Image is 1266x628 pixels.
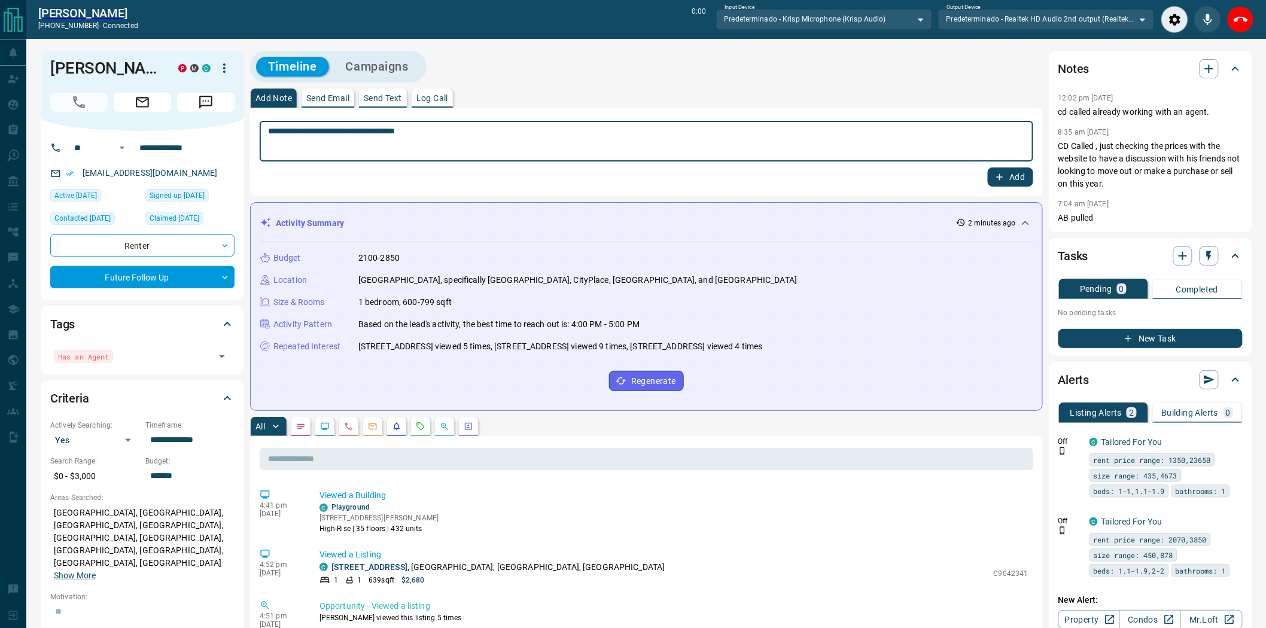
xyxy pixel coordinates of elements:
[260,569,302,577] p: [DATE]
[273,318,332,331] p: Activity Pattern
[276,217,344,230] p: Activity Summary
[358,274,797,286] p: [GEOGRAPHIC_DATA], specifically [GEOGRAPHIC_DATA], CityPlace, [GEOGRAPHIC_DATA], and [GEOGRAPHIC_...
[202,64,211,72] div: condos.ca
[54,212,111,224] span: Contacted [DATE]
[190,64,199,72] div: mrloft.ca
[1058,436,1082,447] p: Off
[416,422,425,431] svg: Requests
[50,189,139,206] div: Fri Jul 25 2025
[50,503,235,586] p: [GEOGRAPHIC_DATA], [GEOGRAPHIC_DATA], [GEOGRAPHIC_DATA], [GEOGRAPHIC_DATA], [GEOGRAPHIC_DATA], [G...
[1094,549,1173,561] span: size range: 450,878
[260,501,302,510] p: 4:41 pm
[273,340,340,353] p: Repeated Interest
[1176,485,1226,497] span: bathrooms: 1
[319,612,1028,623] p: [PERSON_NAME] viewed this listing 5 times
[1070,408,1122,417] p: Listing Alerts
[58,350,109,362] span: Has an Agent
[1058,140,1243,190] p: CD Called , just checking the prices with the website to have a discussion with his friends not l...
[255,422,265,431] p: All
[1058,200,1109,208] p: 7:04 am [DATE]
[464,422,473,431] svg: Agent Actions
[83,168,218,178] a: [EMAIL_ADDRESS][DOMAIN_NAME]
[260,612,302,620] p: 4:51 pm
[50,420,139,431] p: Actively Searching:
[1101,517,1162,526] a: Tailored For You
[50,310,235,339] div: Tags
[1094,454,1211,466] span: rent price range: 1350,23650
[50,266,235,288] div: Future Follow Up
[273,252,301,264] p: Budget
[1080,285,1112,293] p: Pending
[358,318,640,331] p: Based on the lead's activity, the best time to reach out is: 4:00 PM - 5:00 PM
[1094,534,1207,545] span: rent price range: 2070,3850
[988,167,1033,187] button: Add
[296,422,306,431] svg: Notes
[331,503,370,511] a: Playground
[256,57,329,77] button: Timeline
[692,6,706,33] p: 0:00
[273,296,325,309] p: Size & Rooms
[401,575,425,586] p: $2,680
[306,94,349,102] p: Send Email
[150,190,205,202] span: Signed up [DATE]
[1058,94,1113,102] p: 12:02 pm [DATE]
[1101,437,1162,447] a: Tailored For You
[1058,54,1243,83] div: Notes
[1058,106,1243,118] p: cd called already working with an agent.
[1058,59,1090,78] h2: Notes
[319,523,439,534] p: High-Rise | 35 floors | 432 units
[1194,6,1221,33] div: Mute
[334,57,421,77] button: Campaigns
[103,22,138,30] span: connected
[1058,304,1243,322] p: No pending tasks
[1058,594,1243,606] p: New Alert:
[145,189,235,206] div: Mon Apr 17 2023
[54,190,97,202] span: Active [DATE]
[1058,212,1243,224] p: AB pulled
[38,6,138,20] a: [PERSON_NAME]
[38,20,138,31] p: [PHONE_NUMBER] -
[260,510,302,518] p: [DATE]
[50,492,235,503] p: Areas Searched:
[968,218,1015,228] p: 2 minutes ago
[344,422,354,431] svg: Calls
[994,568,1028,579] p: C9042341
[50,592,235,602] p: Motivation:
[260,212,1033,234] div: Activity Summary2 minutes ago
[50,431,139,450] div: Yes
[50,384,235,413] div: Criteria
[50,467,139,486] p: $0 - $3,000
[1058,370,1090,389] h2: Alerts
[145,212,235,228] div: Wed Apr 09 2025
[50,315,75,334] h2: Tags
[319,504,328,512] div: condos.ca
[66,169,74,178] svg: Email Verified
[1176,565,1226,577] span: bathrooms: 1
[392,422,401,431] svg: Listing Alerts
[947,4,981,11] label: Output Device
[145,420,235,431] p: Timeframe:
[50,234,235,257] div: Renter
[1094,470,1177,481] span: size range: 435,4673
[50,389,89,408] h2: Criteria
[214,348,230,365] button: Open
[1058,365,1243,394] div: Alerts
[368,422,378,431] svg: Emails
[319,600,1028,612] p: Opportunity - Viewed a listing
[1161,6,1188,33] div: Audio Settings
[1058,447,1067,455] svg: Push Notification Only
[319,513,439,523] p: [STREET_ADDRESS][PERSON_NAME]
[725,4,755,11] label: Input Device
[50,456,139,467] p: Search Range:
[609,371,684,391] button: Regenerate
[1058,128,1109,136] p: 8:35 am [DATE]
[369,575,394,586] p: 639 sqft
[273,274,307,286] p: Location
[357,575,361,586] p: 1
[114,93,171,112] span: Email
[1227,6,1254,33] div: End Call
[150,212,199,224] span: Claimed [DATE]
[358,252,400,264] p: 2100-2850
[1090,438,1098,446] div: condos.ca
